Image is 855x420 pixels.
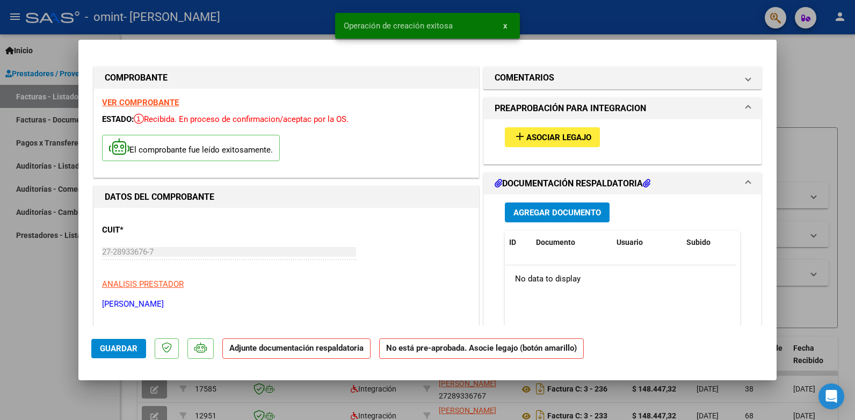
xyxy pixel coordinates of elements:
datatable-header-cell: Subido [682,231,736,254]
button: Asociar Legajo [505,127,600,147]
span: Asociar Legajo [526,133,591,142]
span: Agregar Documento [513,208,601,218]
span: Operación de creación exitosa [344,20,453,31]
span: Usuario [617,238,643,247]
datatable-header-cell: ID [505,231,532,254]
h1: COMENTARIOS [495,71,554,84]
datatable-header-cell: Documento [532,231,612,254]
datatable-header-cell: Acción [736,231,789,254]
strong: Adjunte documentación respaldatoria [229,343,364,353]
p: CUIT [102,224,213,236]
div: No data to display [505,265,736,292]
strong: COMPROBANTE [105,73,168,83]
span: ID [509,238,516,247]
strong: No está pre-aprobada. Asocie legajo (botón amarillo) [379,338,584,359]
mat-expansion-panel-header: PREAPROBACIÓN PARA INTEGRACION [484,98,761,119]
span: x [503,21,507,31]
button: Guardar [91,339,146,358]
span: Subido [686,238,711,247]
span: ANALISIS PRESTADOR [102,279,184,289]
div: Open Intercom Messenger [818,383,844,409]
span: Guardar [100,344,137,353]
a: VER COMPROBANTE [102,98,179,107]
mat-icon: add [513,130,526,143]
p: [PERSON_NAME] [102,298,470,310]
button: x [495,16,516,35]
span: Recibida. En proceso de confirmacion/aceptac por la OS. [134,114,349,124]
button: Agregar Documento [505,202,610,222]
h1: PREAPROBACIÓN PARA INTEGRACION [495,102,646,115]
datatable-header-cell: Usuario [612,231,682,254]
h1: DOCUMENTACIÓN RESPALDATORIA [495,177,650,190]
div: DOCUMENTACIÓN RESPALDATORIA [484,194,761,417]
span: Documento [536,238,575,247]
span: ESTADO: [102,114,134,124]
strong: DATOS DEL COMPROBANTE [105,192,214,202]
div: PREAPROBACIÓN PARA INTEGRACION [484,119,761,164]
mat-expansion-panel-header: DOCUMENTACIÓN RESPALDATORIA [484,173,761,194]
mat-expansion-panel-header: COMENTARIOS [484,67,761,89]
p: El comprobante fue leído exitosamente. [102,135,280,161]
